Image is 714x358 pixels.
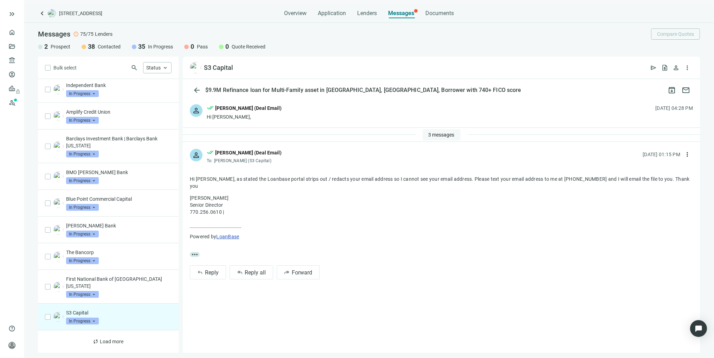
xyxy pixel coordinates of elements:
[66,309,172,316] p: S3 Capital
[100,339,124,344] span: Load more
[53,198,63,208] img: 6c97713c-3180-4ad2-b88f-046d91b7b018
[66,169,172,176] p: BMO [PERSON_NAME] Bank
[53,225,63,235] img: ac6d6fc0-2245-44bb-bbd6-246695e7a186
[148,43,173,50] span: In Progress
[8,325,15,332] span: help
[284,10,307,17] span: Overview
[425,10,454,17] span: Documents
[204,64,233,72] div: S3 Capital
[191,42,194,51] span: 0
[684,64,691,71] span: more_vert
[146,65,161,71] span: Status
[190,83,204,97] button: arrow_back
[682,62,693,73] button: more_vert
[38,30,70,38] span: Messages
[87,336,130,347] button: syncLoad more
[8,342,15,349] span: person
[53,111,63,121] img: 5674da76-7b14-449b-9af7-758ca126a458
[193,86,201,94] span: arrow_back
[245,269,266,276] span: Reply all
[655,104,693,112] div: [DATE] 04:28 PM
[66,135,172,149] p: Barclays Investment Bank | Barclays Bank [US_STATE]
[659,62,670,73] button: request_quote
[237,270,243,275] span: reply_all
[190,265,226,279] button: replyReply
[66,108,172,115] p: Amplify Credit Union
[292,269,312,276] span: Forward
[684,151,691,158] span: more_vert
[190,252,200,257] span: more_horiz
[197,270,203,275] span: reply
[66,276,172,290] p: First National Bank of [GEOGRAPHIC_DATA][US_STATE]
[66,204,99,211] span: In Progress
[53,282,63,292] img: be5259dc-0a74-4741-a0ac-ba4fe729fffb
[73,31,79,37] span: error
[357,10,377,17] span: Lenders
[44,42,48,51] span: 2
[207,104,214,113] span: done_all
[66,318,99,325] span: In Progress
[95,31,112,38] span: Lenders
[215,104,282,112] div: [PERSON_NAME] (Deal Email)
[232,43,265,50] span: Quote Received
[207,113,282,120] div: Hi [PERSON_NAME],
[643,151,680,158] div: [DATE] 01:15 PM
[207,149,214,158] span: done_all
[205,269,219,276] span: Reply
[8,10,16,18] button: keyboard_double_arrow_right
[651,28,700,40] button: Compare Quotes
[197,43,208,50] span: Pass
[670,62,682,73] button: person
[53,141,63,151] img: c1c94748-0463-41cd-98e2-4d767889c539
[318,10,346,17] span: Application
[138,42,145,51] span: 35
[66,82,172,89] p: Independent Bank
[423,129,461,140] button: 3 messages
[59,10,102,17] span: [STREET_ADDRESS]
[98,43,121,50] span: Contacted
[204,87,522,94] div: $9.9M Refinance loan for Multi-Family asset in [GEOGRAPHIC_DATA], [GEOGRAPHIC_DATA], Borrower wit...
[665,83,679,97] button: archive
[88,42,95,51] span: 38
[66,222,172,229] p: [PERSON_NAME] Bank
[429,132,455,138] span: 3 messages
[277,265,320,279] button: forwardForward
[51,43,70,50] span: Prospect
[661,64,668,71] span: request_quote
[66,117,99,124] span: In Progress
[207,158,282,164] div: To:
[225,42,229,51] span: 0
[679,83,693,97] button: mail
[668,86,676,94] span: archive
[66,231,99,238] span: In Progress
[131,64,138,71] span: search
[682,149,693,160] button: more_vert
[53,172,63,181] img: 7d74b783-7208-4fd7-9f1e-64c8d6683b0c.png
[673,64,680,71] span: person
[80,31,94,38] span: 75/75
[48,9,56,18] img: deal-logo
[53,85,63,94] img: 5457ff13-503d-42f6-8179-01557ad67d5d
[66,257,99,264] span: In Progress
[66,195,172,203] p: Blue Point Commercial Capital
[214,158,271,163] span: [PERSON_NAME] (S3 Capital)
[66,90,99,97] span: In Progress
[38,9,46,18] a: keyboard_arrow_left
[192,151,200,159] span: person
[192,106,200,115] span: person
[650,64,657,71] span: send
[388,10,414,16] span: Messages
[53,312,63,322] img: 1c896105-241f-437b-bbc2-e63a8f30a35b.png
[66,291,99,298] span: In Progress
[690,320,707,337] div: Open Intercom Messenger
[682,86,690,94] span: mail
[93,339,99,344] span: sync
[190,62,201,73] img: 1c896105-241f-437b-bbc2-e63a8f30a35b.png
[53,64,77,72] span: Bulk select
[215,149,282,157] div: [PERSON_NAME] (Deal Email)
[162,65,168,71] span: keyboard_arrow_up
[284,270,290,275] span: forward
[230,265,273,279] button: reply_allReply all
[66,177,99,184] span: In Progress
